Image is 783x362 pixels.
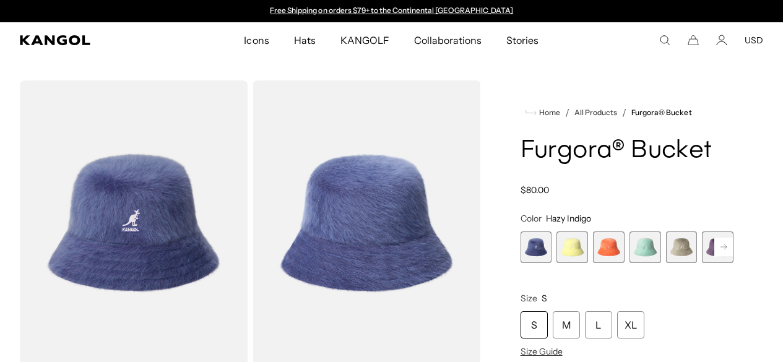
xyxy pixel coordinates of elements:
span: Collaborations [414,22,482,58]
div: 6 of 10 [702,231,733,263]
label: Coral Flame [593,231,625,263]
div: 2 of 10 [556,231,588,263]
div: S [521,311,548,338]
span: S [542,293,547,304]
div: 5 of 10 [666,231,698,263]
label: Butter Chiffon [556,231,588,263]
a: Kangol [20,35,161,45]
button: Cart [688,35,699,46]
span: Size [521,293,537,304]
h1: Furgora® Bucket [521,137,733,165]
span: KANGOLF [340,22,389,58]
li: / [617,105,626,120]
label: Aquatic [629,231,661,263]
nav: breadcrumbs [521,105,733,120]
span: Size Guide [521,346,563,357]
a: Icons [231,22,281,58]
a: Stories [494,22,551,58]
a: Hats [282,22,328,58]
a: Free Shipping on orders $79+ to the Continental [GEOGRAPHIC_DATA] [270,6,513,15]
span: Color [521,213,542,224]
div: 4 of 10 [629,231,661,263]
summary: Search here [659,35,670,46]
a: All Products [574,108,617,117]
div: Announcement [264,6,519,16]
a: Furgora® Bucket [631,108,691,117]
span: Stories [506,22,539,58]
a: KANGOLF [328,22,402,58]
span: Hats [294,22,316,58]
span: $80.00 [521,184,549,196]
label: Hazy Indigo [521,231,552,263]
span: Hazy Indigo [546,213,591,224]
label: Warm Grey [666,231,698,263]
label: Deep Plum [702,231,733,263]
div: 1 of 10 [521,231,552,263]
li: / [560,105,569,120]
div: L [585,311,612,338]
a: Account [716,35,727,46]
span: Home [537,108,560,117]
div: 1 of 2 [264,6,519,16]
div: M [553,311,580,338]
slideshow-component: Announcement bar [264,6,519,16]
div: 3 of 10 [593,231,625,263]
div: XL [617,311,644,338]
a: Collaborations [402,22,494,58]
span: Icons [244,22,269,58]
a: Home [526,107,560,118]
button: USD [745,35,763,46]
